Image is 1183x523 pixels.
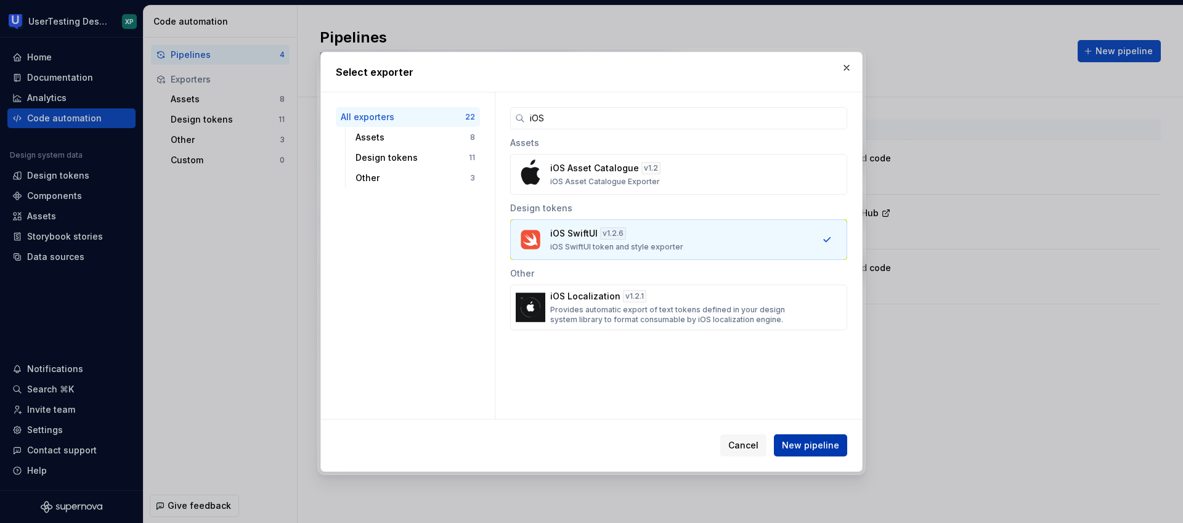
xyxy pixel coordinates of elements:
button: New pipeline [774,434,847,456]
p: iOS Asset Catalogue [550,162,639,174]
div: Design tokens [356,152,469,164]
button: Design tokens11 [351,148,480,168]
div: 3 [470,173,475,183]
button: Cancel [720,434,766,456]
p: iOS SwiftUI token and style exporter [550,242,683,252]
span: New pipeline [782,439,839,452]
div: v 1.2 [641,162,661,174]
button: Assets8 [351,128,480,147]
div: Other [356,172,470,184]
p: iOS Asset Catalogue Exporter [550,177,660,187]
div: All exporters [341,111,465,123]
div: Other [510,260,847,285]
div: Design tokens [510,195,847,219]
div: 22 [465,112,475,122]
div: 8 [470,132,475,142]
p: iOS Localization [550,290,620,302]
button: All exporters22 [336,107,480,127]
div: 11 [469,153,475,163]
button: iOS SwiftUIv1.2.6iOS SwiftUI token and style exporter [510,219,847,260]
div: Assets [510,129,847,154]
h2: Select exporter [336,65,847,79]
input: Search... [525,107,847,129]
div: v 1.2.1 [623,290,646,302]
button: Other3 [351,168,480,188]
button: iOS Localizationv1.2.1Provides automatic export of text tokens defined in your design system libr... [510,285,847,330]
div: v 1.2.6 [600,227,626,240]
button: iOS Asset Cataloguev1.2iOS Asset Catalogue Exporter [510,154,847,195]
p: Provides automatic export of text tokens defined in your design system library to format consumab... [550,305,800,325]
div: Assets [356,131,470,144]
p: iOS SwiftUI [550,227,598,240]
span: Cancel [728,439,758,452]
